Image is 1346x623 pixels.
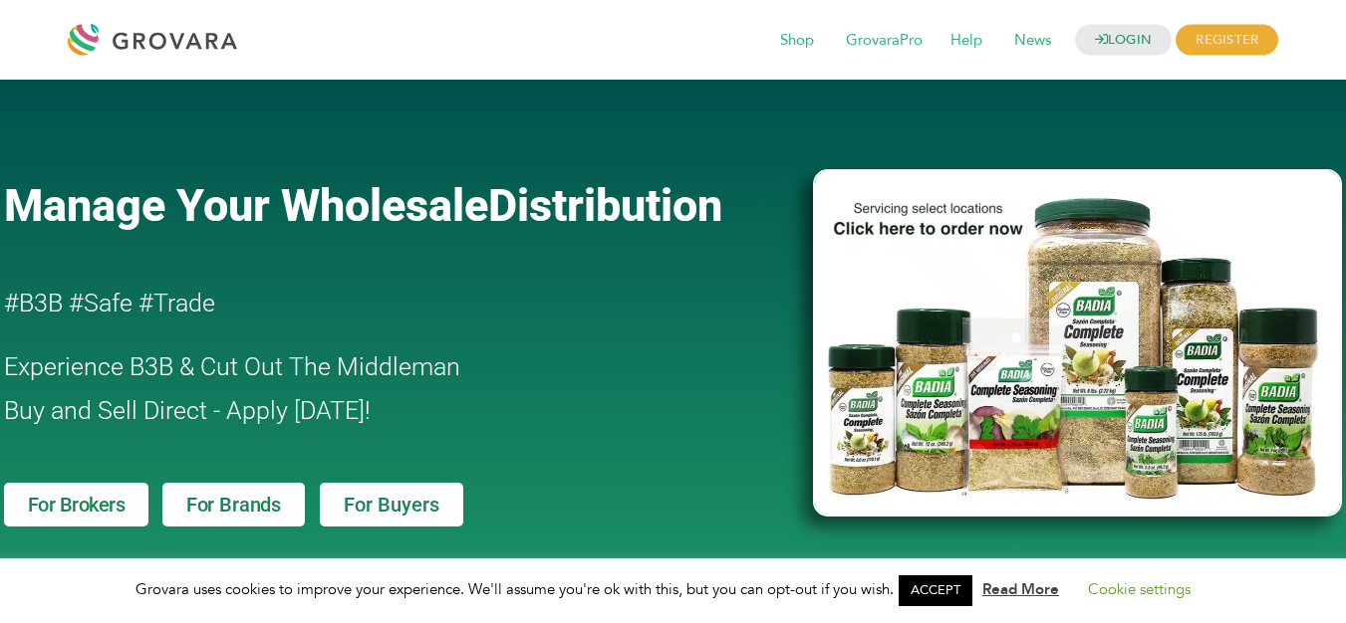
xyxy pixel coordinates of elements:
a: Manage Your WholesaleDistribution [4,179,781,232]
span: For Brands [186,495,281,515]
span: Help [937,22,996,60]
a: Read More [982,579,1059,599]
a: For Brokers [4,483,149,526]
a: Help [937,30,996,52]
span: REGISTER [1176,25,1278,56]
a: Shop [766,30,828,52]
span: News [1000,22,1065,60]
span: Experience B3B & Cut Out The Middleman [4,352,460,381]
span: GrovaraPro [832,22,937,60]
a: LOGIN [1075,25,1173,56]
span: For Buyers [344,495,439,515]
a: For Brands [162,483,305,526]
a: News [1000,30,1065,52]
span: Grovara uses cookies to improve your experience. We'll assume you're ok with this, but you can op... [135,579,1211,599]
h2: #B3B #Safe #Trade [4,282,699,325]
a: ACCEPT [899,575,972,606]
a: For Buyers [320,483,463,526]
span: Distribution [488,179,722,232]
span: Shop [766,22,828,60]
a: GrovaraPro [832,30,937,52]
span: For Brokers [28,495,126,515]
span: Buy and Sell Direct - Apply [DATE]! [4,396,371,425]
span: Manage Your Wholesale [4,179,488,232]
a: Cookie settings [1088,579,1191,599]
